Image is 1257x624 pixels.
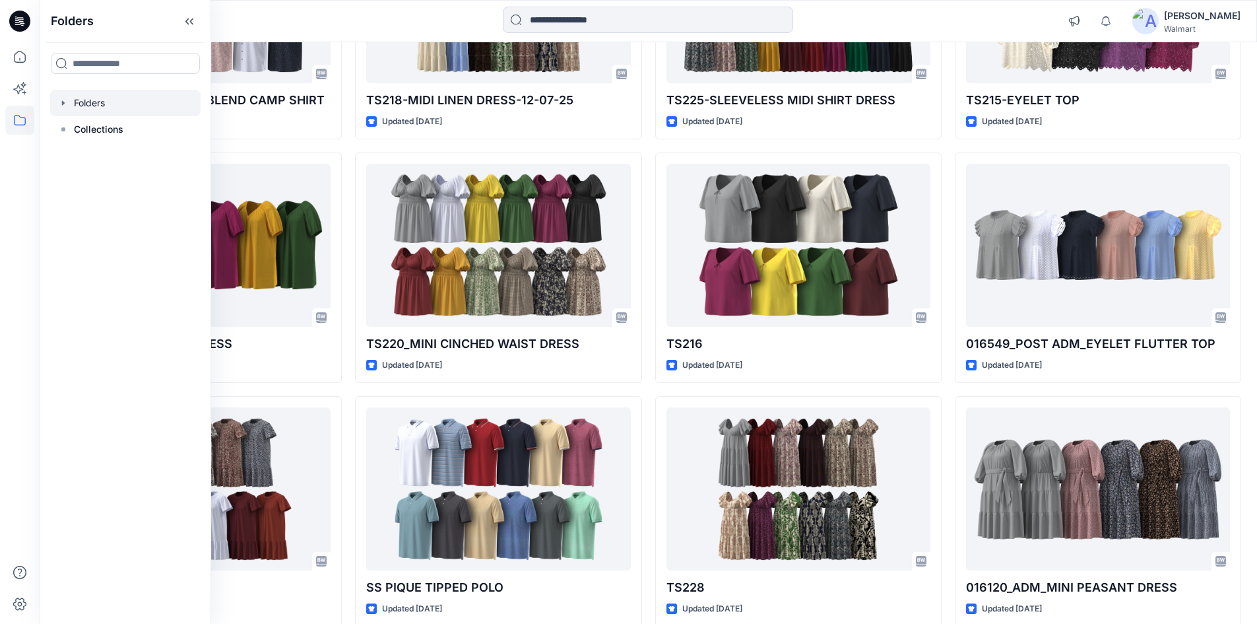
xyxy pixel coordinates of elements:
[366,578,630,597] p: SS PIQUE TIPPED POLO
[966,578,1230,597] p: 016120_ADM_MINI PEASANT DRESS
[682,359,742,372] p: Updated [DATE]
[682,115,742,129] p: Updated [DATE]
[1164,24,1241,34] div: Walmart
[982,359,1042,372] p: Updated [DATE]
[1164,8,1241,24] div: [PERSON_NAME]
[682,602,742,616] p: Updated [DATE]
[666,91,930,110] p: TS225-SLEEVELESS MIDI SHIRT DRESS
[382,115,442,129] p: Updated [DATE]
[366,335,630,353] p: TS220_MINI CINCHED WAIST DRESS
[966,407,1230,571] a: 016120_ADM_MINI PEASANT DRESS
[966,91,1230,110] p: TS215-EYELET TOP
[382,359,442,372] p: Updated [DATE]
[666,335,930,353] p: TS216
[74,121,123,137] p: Collections
[382,602,442,616] p: Updated [DATE]
[666,407,930,571] a: TS228
[982,115,1042,129] p: Updated [DATE]
[966,164,1230,327] a: 016549_POST ADM_EYELET FLUTTER TOP
[1132,8,1159,34] img: avatar
[366,91,630,110] p: TS218-MIDI LINEN DRESS-12-07-25
[366,164,630,327] a: TS220_MINI CINCHED WAIST DRESS
[982,602,1042,616] p: Updated [DATE]
[666,164,930,327] a: TS216
[366,407,630,571] a: SS PIQUE TIPPED POLO
[666,578,930,597] p: TS228
[966,335,1230,353] p: 016549_POST ADM_EYELET FLUTTER TOP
